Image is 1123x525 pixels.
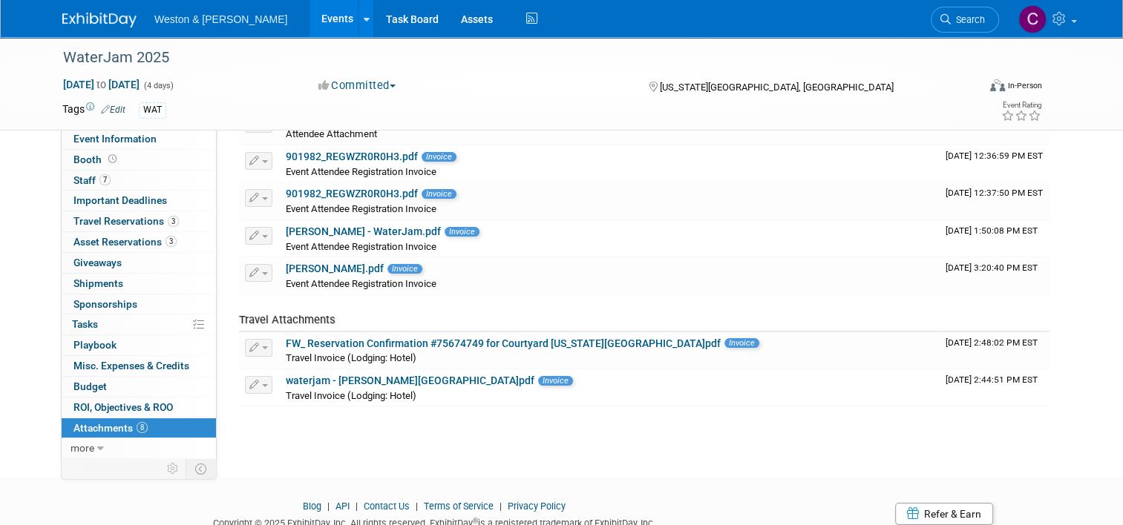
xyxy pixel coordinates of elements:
span: Attachments [73,422,148,434]
a: Search [931,7,999,33]
td: Upload Timestamp [940,182,1050,219]
a: [PERSON_NAME].pdf [286,262,384,274]
a: Important Deadlines [62,191,216,211]
span: Attendee Attachment [286,128,377,139]
span: Travel Invoice (Lodging: Hotel) [286,352,416,363]
span: Playbook [73,339,117,351]
span: [DATE] [DATE] [62,78,140,91]
a: 901982_REGWZR0R0H3.pdf [286,151,418,162]
a: Privacy Policy [508,501,566,512]
span: Event Attendee Registration Invoice [286,166,436,177]
span: (4 days) [143,81,174,90]
a: Asset Reservations3 [62,232,216,252]
a: 901982_REGWZR0R0H3.pdf [286,188,418,199]
span: Asset Reservations [73,236,177,248]
span: Budget [73,380,107,392]
span: Sponsorships [73,298,137,310]
span: | [412,501,422,512]
span: Event Attendee Registration Invoice [286,203,436,214]
img: ExhibitDay [62,13,137,27]
div: Event Rating [1001,102,1041,109]
span: Invoice [422,152,456,162]
td: Upload Timestamp [940,332,1050,369]
span: more [71,442,94,454]
span: | [352,501,361,512]
span: Invoice [387,264,422,274]
div: WaterJam 2025 [58,44,959,71]
span: Invoice [445,227,479,237]
span: Event Information [73,133,157,145]
span: Event Attendee Registration Invoice [286,278,436,289]
span: 8 [137,422,148,433]
span: to [94,79,108,90]
a: Blog [303,501,321,512]
a: Misc. Expenses & Credits [62,356,216,376]
a: FW_ Reservation Confirmation #75674749 for Courtyard [US_STATE][GEOGRAPHIC_DATA]pdf [286,337,721,349]
span: 7 [99,174,111,185]
img: Format-Inperson.png [990,79,1005,91]
span: Invoice [724,338,759,348]
span: | [324,501,333,512]
div: In-Person [1007,80,1042,91]
span: ROI, Objectives & ROO [73,401,173,413]
a: waterjam - [PERSON_NAME][GEOGRAPHIC_DATA]pdf [286,374,534,386]
a: more [62,438,216,458]
span: Shipments [73,277,123,289]
button: Committed [313,78,402,93]
a: Tasks [62,314,216,334]
span: Search [951,14,985,25]
span: Upload Timestamp [946,374,1038,385]
a: Contact Us [364,501,410,512]
span: 3 [168,216,179,227]
span: Invoice [422,189,456,199]
span: Misc. Expenses & Credits [73,360,189,372]
a: Giveaways [62,253,216,273]
td: Upload Timestamp [940,220,1050,257]
a: ROI, Objectives & ROO [62,397,216,417]
span: Event Attendee Registration Invoice [286,241,436,252]
span: Booth [73,153,119,165]
a: Sponsorships [62,294,216,314]
span: Upload Timestamp [946,262,1038,273]
div: WAT [139,102,166,118]
span: Important Deadlines [73,194,167,206]
a: Budget [62,377,216,397]
td: Tags [62,102,125,119]
td: Upload Timestamp [940,145,1050,182]
a: Shipments [62,274,216,294]
a: Booth [62,150,216,170]
span: Upload Timestamp [946,337,1038,348]
td: Toggle Event Tabs [186,459,217,478]
span: Travel Attachments [239,313,335,326]
a: Edit [101,105,125,115]
td: Upload Timestamp [940,257,1050,294]
a: Terms of Service [424,501,494,512]
span: Upload Timestamp [946,151,1043,161]
span: [US_STATE][GEOGRAPHIC_DATA], [GEOGRAPHIC_DATA] [660,82,894,93]
a: Travel Reservations3 [62,211,216,231]
a: [PERSON_NAME] - WaterJam.pdf [286,225,441,237]
a: API [335,501,350,512]
span: Upload Timestamp [946,225,1038,236]
a: Attachments8 [62,418,216,438]
img: Chris O'Brien [1018,5,1047,33]
span: Invoice [538,376,573,386]
span: Weston & [PERSON_NAME] [154,13,287,25]
span: Booth not reserved yet [105,153,119,165]
div: Event Format [897,77,1042,99]
td: Upload Timestamp [940,369,1050,406]
span: | [496,501,505,512]
a: Event Information [62,129,216,149]
sup: ® [473,517,478,525]
span: Travel Reservations [73,215,179,227]
span: 3 [166,236,177,247]
span: Upload Timestamp [946,188,1043,198]
span: Tasks [72,318,98,330]
td: Personalize Event Tab Strip [160,459,186,478]
a: Staff7 [62,171,216,191]
span: Staff [73,174,111,186]
span: Travel Invoice (Lodging: Hotel) [286,390,416,401]
span: Giveaways [73,257,122,268]
a: Refer & Earn [895,503,993,525]
a: Playbook [62,335,216,355]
